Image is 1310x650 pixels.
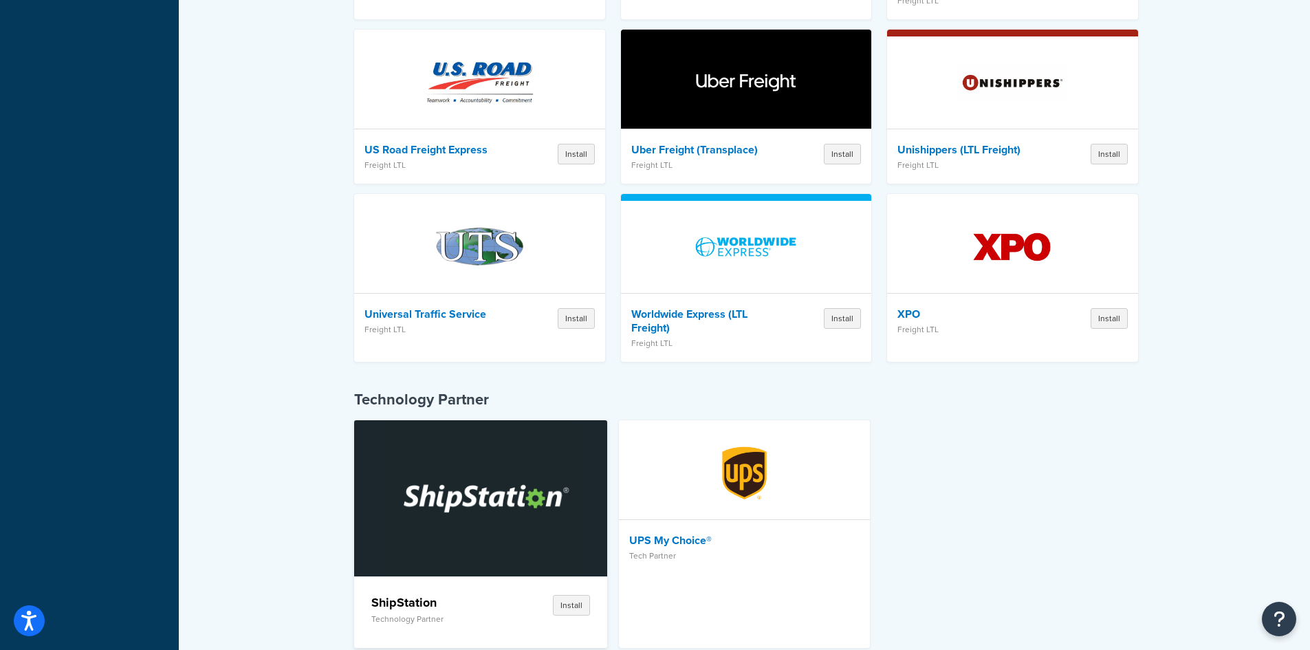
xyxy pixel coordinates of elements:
img: ShipStation [384,421,578,576]
a: Uber Freight (Transplace)Uber Freight (Transplace)Freight LTLInstall [621,30,872,184]
h4: UPS My Choice® [629,534,860,548]
img: Worldwide Express (LTL Freight) [686,199,806,295]
a: UPS My Choice®UPS My Choice®Tech Partner [619,420,870,648]
a: Universal Traffic ServiceUniversal Traffic ServiceFreight LTLInstall [354,194,605,362]
p: Freight LTL [364,160,507,170]
p: Freight LTL [631,338,774,348]
button: Install [824,144,861,164]
img: Universal Traffic Service [419,199,540,295]
img: XPO [952,199,1073,295]
h4: US Road Freight Express [364,143,507,157]
button: Install [558,308,595,329]
img: US Road Freight Express [419,34,540,131]
button: Install [558,144,595,164]
p: Freight LTL [364,325,507,334]
a: Worldwide Express (LTL Freight)Worldwide Express (LTL Freight)Freight LTLInstall [621,194,872,362]
p: Freight LTL [631,160,774,170]
button: Install [824,308,861,329]
h4: Uber Freight (Transplace) [631,143,774,157]
img: UPS My Choice® [684,425,805,521]
p: Freight LTL [897,160,1040,170]
a: Unishippers (LTL Freight)Unishippers (LTL Freight)Freight LTLInstall [887,30,1138,184]
h4: ShipStation [371,594,502,611]
h4: Technology Partner [354,389,1138,410]
a: ShipStation [354,420,607,577]
button: Install [1091,144,1128,164]
h4: Unishippers (LTL Freight) [897,143,1040,157]
h4: Worldwide Express (LTL Freight) [631,307,774,335]
p: Freight LTL [897,325,1040,334]
p: Technology Partner [371,614,502,624]
a: XPO XPOFreight LTLInstall [887,194,1138,362]
button: Install [553,595,590,616]
img: Uber Freight (Transplace) [686,34,806,131]
p: Tech Partner [629,551,860,561]
h4: Universal Traffic Service [364,307,507,321]
h4: XPO [897,307,1040,321]
button: Install [1091,308,1128,329]
a: US Road Freight ExpressUS Road Freight ExpressFreight LTLInstall [354,30,605,184]
button: Open Resource Center [1262,602,1296,636]
img: Unishippers (LTL Freight) [952,34,1073,131]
